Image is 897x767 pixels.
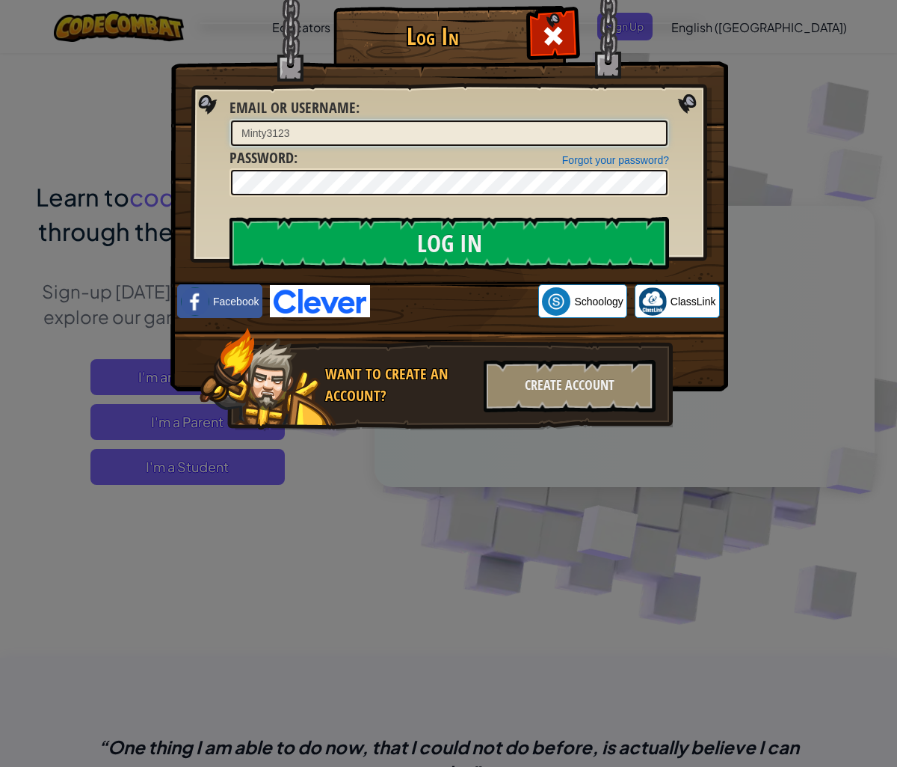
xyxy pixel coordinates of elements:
img: facebook_small.png [181,287,209,316]
h1: Log In [337,23,528,49]
input: Log In [229,217,669,269]
iframe: Button na Mag-sign in gamit ang Google [370,285,538,318]
label: : [229,147,298,169]
label: : [229,97,360,119]
img: schoology.png [542,287,570,316]
div: Create Account [484,360,656,412]
img: clever-logo-blue.png [270,285,370,317]
a: Forgot your password? [562,154,669,166]
div: Want to create an account? [325,364,475,406]
span: Email or Username [229,97,356,117]
span: Schoology [574,294,623,309]
span: Password [229,147,294,168]
img: classlink-logo-small.png [638,287,667,316]
span: ClassLink [671,294,716,309]
span: Facebook [213,294,259,309]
